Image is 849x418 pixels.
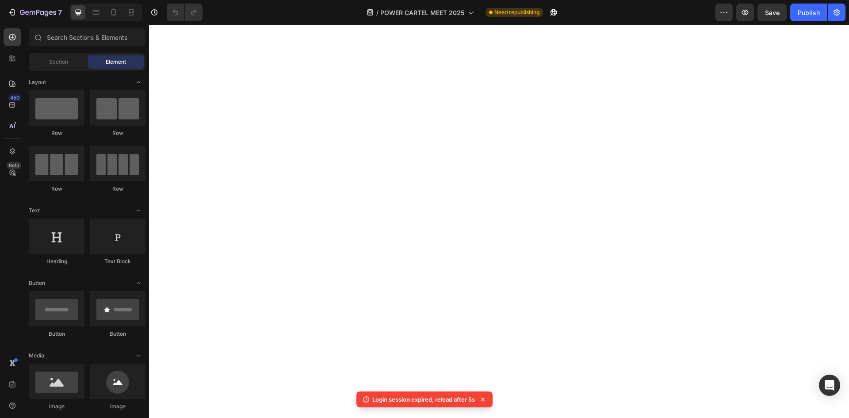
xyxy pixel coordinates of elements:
div: Button [29,330,84,338]
div: Undo/Redo [167,4,203,21]
div: Publish [798,8,820,17]
span: Toggle open [131,75,145,89]
span: Need republishing [494,8,539,16]
span: Section [49,58,68,66]
div: Row [90,185,145,193]
span: Text [29,207,40,215]
div: 450 [8,94,21,101]
span: Toggle open [131,276,145,290]
div: Row [90,129,145,137]
div: Heading [29,257,84,265]
span: Element [106,58,126,66]
div: Row [29,129,84,137]
iframe: Design area [149,25,849,418]
p: Login session expired, reload after 5s [372,395,475,404]
input: Search Sections & Elements [29,28,145,46]
button: 7 [4,4,66,21]
button: Save [757,4,787,21]
span: Toggle open [131,349,145,363]
div: Row [29,185,84,193]
span: / [376,8,379,17]
span: Layout [29,78,46,86]
div: Image [90,403,145,410]
p: 7 [58,7,62,18]
span: Media [29,352,44,360]
span: Toggle open [131,203,145,218]
div: Open Intercom Messenger [819,375,840,396]
div: Beta [7,162,21,169]
div: Button [90,330,145,338]
span: Button [29,279,45,287]
span: Save [765,9,780,16]
div: Image [29,403,84,410]
div: Text Block [90,257,145,265]
button: Publish [790,4,827,21]
span: POWER CARTEL MEET 2025 [380,8,464,17]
